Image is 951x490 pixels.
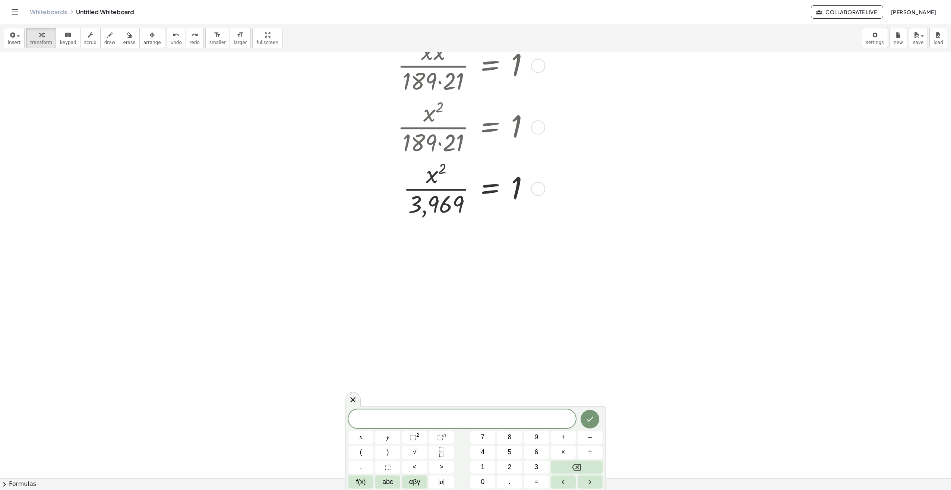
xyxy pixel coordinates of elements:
[26,28,56,48] button: transform
[437,433,443,441] span: ⬚
[508,432,511,442] span: 8
[578,446,603,459] button: Divide
[890,28,907,48] button: new
[234,40,247,45] span: larger
[191,31,198,40] i: redo
[534,462,538,472] span: 3
[581,410,599,428] button: Done
[104,40,116,45] span: draw
[929,28,947,48] button: load
[497,431,522,444] button: 8
[429,446,454,459] button: Fraction
[578,431,603,444] button: Minus
[561,432,565,442] span: +
[375,461,400,474] button: Placeholder
[173,31,180,40] i: undo
[551,461,603,474] button: Backspace
[9,6,21,18] button: Toggle navigation
[348,431,373,444] button: x
[524,431,549,444] button: 9
[100,28,120,48] button: draw
[375,475,400,489] button: Alphabet
[4,28,25,48] button: insert
[80,28,101,48] button: scrub
[205,28,230,48] button: format_sizesmaller
[413,447,417,457] span: √
[60,40,76,45] span: keypad
[402,475,427,489] button: Greek alphabet
[230,28,251,48] button: format_sizelarger
[256,40,278,45] span: fullscreen
[84,40,97,45] span: scrub
[913,40,923,45] span: save
[578,475,603,489] button: Right arrow
[360,432,363,442] span: x
[866,40,884,45] span: settings
[470,475,495,489] button: 0
[56,28,80,48] button: keyboardkeypad
[508,462,511,472] span: 2
[348,446,373,459] button: (
[64,31,72,40] i: keyboard
[139,28,165,48] button: arrange
[429,461,454,474] button: Greater than
[551,446,576,459] button: Times
[360,462,362,472] span: ,
[443,478,445,486] span: |
[862,28,888,48] button: settings
[348,461,373,474] button: ,
[588,447,592,457] span: ÷
[167,28,186,48] button: undoundo
[214,31,221,40] i: format_size
[524,461,549,474] button: 3
[497,475,522,489] button: .
[252,28,282,48] button: fullscreen
[30,8,67,16] a: Whiteboards
[360,447,362,457] span: (
[429,431,454,444] button: Superscript
[143,40,161,45] span: arrange
[508,447,511,457] span: 5
[382,477,393,487] span: abc
[190,40,200,45] span: redo
[534,432,538,442] span: 9
[30,40,52,45] span: transform
[402,461,427,474] button: Less than
[348,475,373,489] button: Functions
[429,475,454,489] button: Absolute value
[534,477,538,487] span: =
[402,431,427,444] button: Squared
[237,31,244,40] i: format_size
[509,477,511,487] span: .
[356,477,366,487] span: f(x)
[885,5,942,19] button: [PERSON_NAME]
[481,477,484,487] span: 0
[481,462,484,472] span: 1
[387,447,389,457] span: )
[402,446,427,459] button: Square root
[551,431,576,444] button: Plus
[470,446,495,459] button: 4
[811,5,883,19] button: Collaborate Live
[439,478,440,486] span: |
[524,446,549,459] button: 6
[375,446,400,459] button: )
[909,28,928,48] button: save
[524,475,549,489] button: Equals
[534,447,538,457] span: 6
[375,431,400,444] button: y
[481,447,484,457] span: 4
[171,40,182,45] span: undo
[416,432,419,438] sup: 2
[123,40,135,45] span: erase
[588,432,592,442] span: –
[497,461,522,474] button: 2
[439,462,443,472] span: >
[894,40,903,45] span: new
[385,462,391,472] span: ⬚
[439,477,445,487] span: a
[891,9,936,15] span: [PERSON_NAME]
[186,28,204,48] button: redoredo
[443,432,446,438] sup: n
[410,433,416,441] span: ⬚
